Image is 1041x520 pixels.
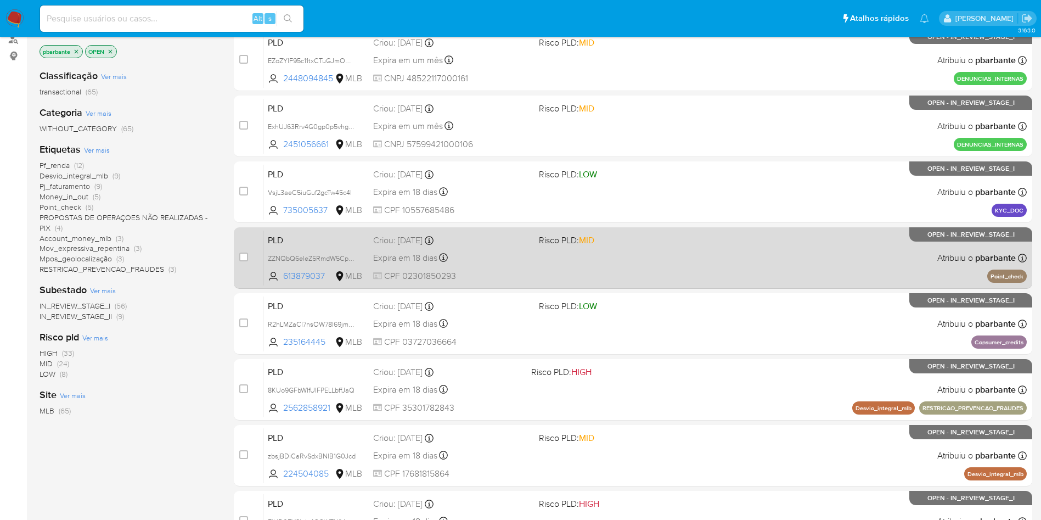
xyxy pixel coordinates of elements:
[40,12,303,26] input: Pesquise usuários ou casos...
[1021,13,1033,24] a: Sair
[277,11,299,26] button: search-icon
[1018,26,1036,35] span: 3.163.0
[254,13,262,24] span: Alt
[920,14,929,23] a: Notificações
[850,13,909,24] span: Atalhos rápidos
[955,13,1017,24] p: priscilla.barbante@mercadopago.com.br
[268,13,272,24] span: s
